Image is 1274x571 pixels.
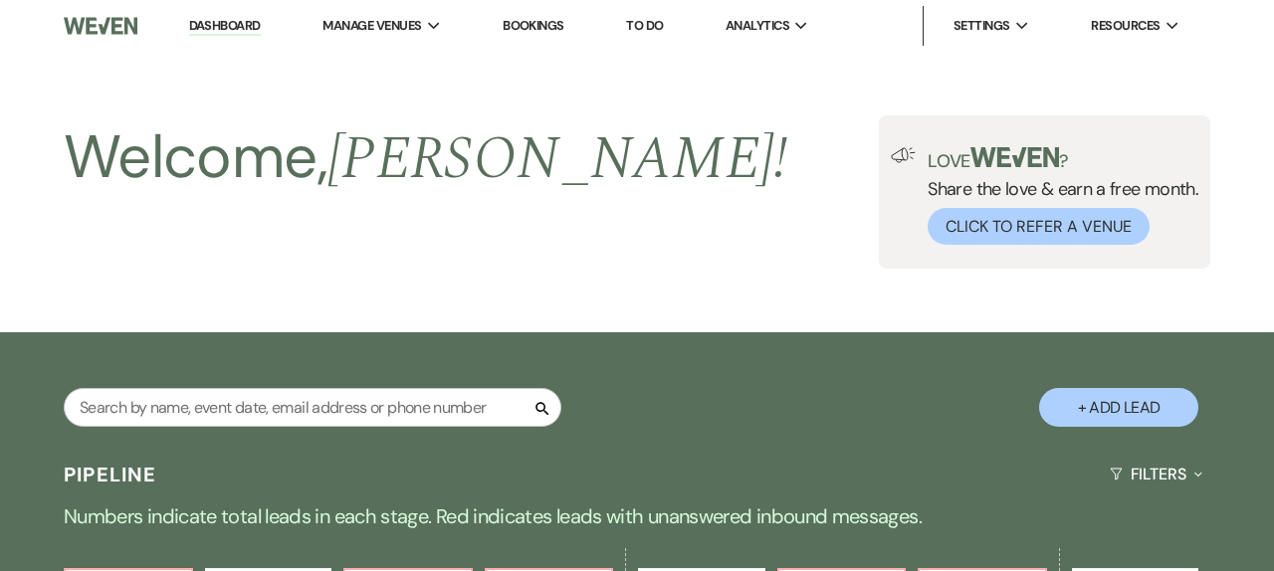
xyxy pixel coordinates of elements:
[1039,388,1198,427] button: + Add Lead
[64,461,157,488] h3: Pipeline
[726,16,789,36] span: Analytics
[64,5,137,47] img: Weven Logo
[970,147,1059,167] img: weven-logo-green.svg
[64,115,787,201] h2: Welcome,
[891,147,916,163] img: loud-speaker-illustration.svg
[1091,16,1160,36] span: Resources
[327,113,787,205] span: [PERSON_NAME] !
[916,147,1198,245] div: Share the love & earn a free month.
[928,208,1150,245] button: Click to Refer a Venue
[1102,448,1210,500] button: Filters
[928,147,1198,170] p: Love ?
[322,16,421,36] span: Manage Venues
[189,17,261,36] a: Dashboard
[503,17,564,34] a: Bookings
[626,17,663,34] a: To Do
[64,388,561,427] input: Search by name, event date, email address or phone number
[954,16,1010,36] span: Settings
